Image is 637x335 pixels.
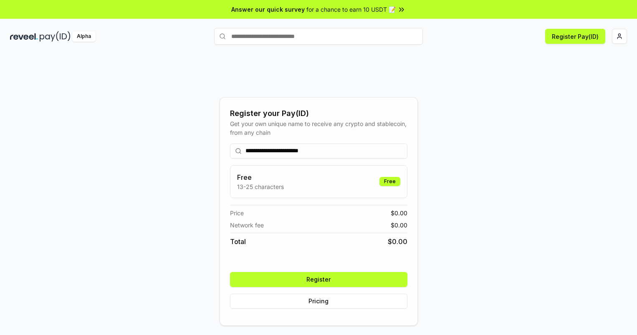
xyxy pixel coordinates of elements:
[388,237,407,247] span: $ 0.00
[72,31,96,42] div: Alpha
[231,5,305,14] span: Answer our quick survey
[391,221,407,229] span: $ 0.00
[237,182,284,191] p: 13-25 characters
[391,209,407,217] span: $ 0.00
[10,31,38,42] img: reveel_dark
[230,272,407,287] button: Register
[230,108,407,119] div: Register your Pay(ID)
[230,221,264,229] span: Network fee
[230,119,407,137] div: Get your own unique name to receive any crypto and stablecoin, from any chain
[230,209,244,217] span: Price
[237,172,284,182] h3: Free
[230,294,407,309] button: Pricing
[545,29,605,44] button: Register Pay(ID)
[40,31,71,42] img: pay_id
[306,5,396,14] span: for a chance to earn 10 USDT 📝
[230,237,246,247] span: Total
[379,177,400,186] div: Free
